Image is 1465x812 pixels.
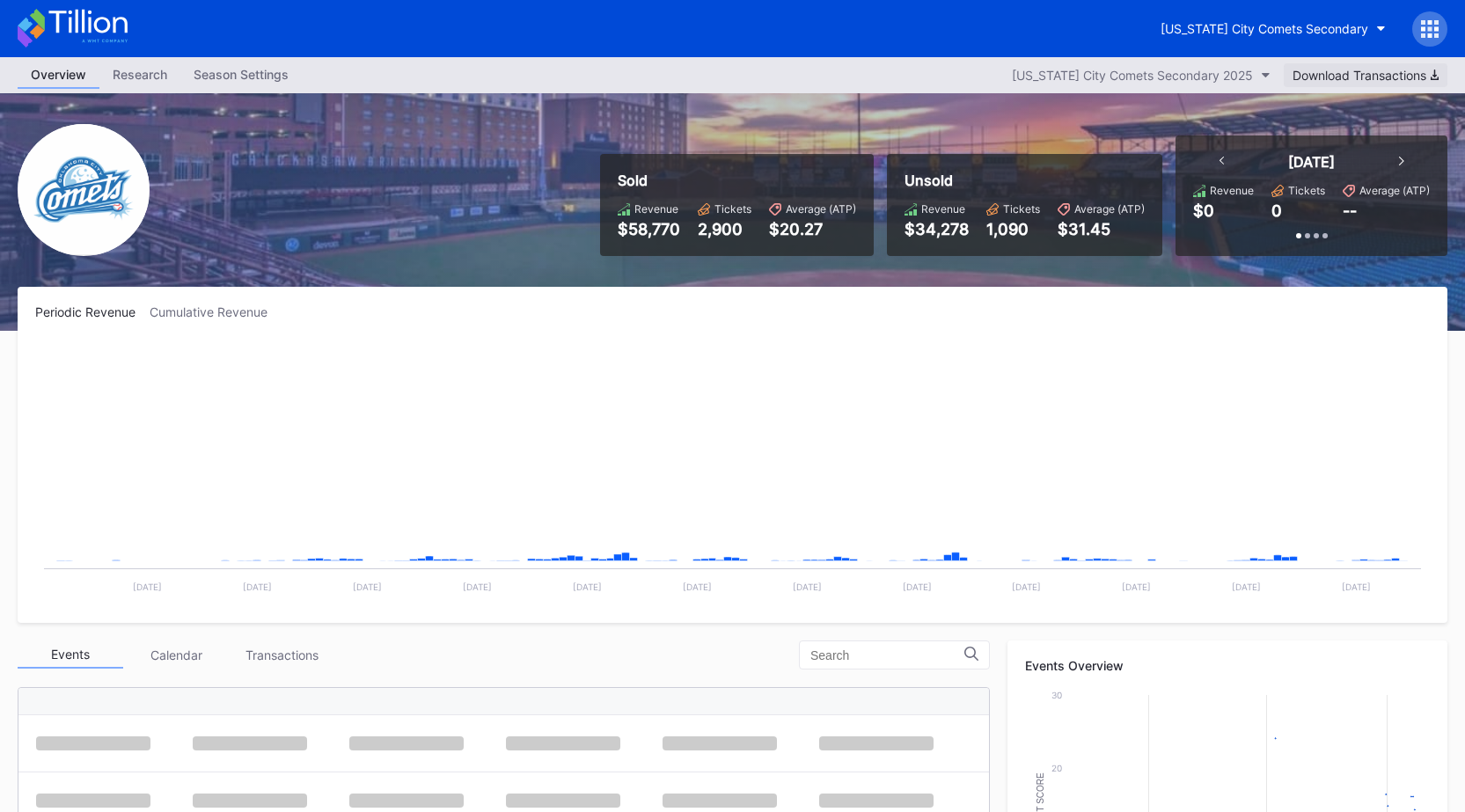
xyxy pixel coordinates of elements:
div: -- [1343,201,1357,220]
button: Download Transactions [1284,63,1447,87]
a: Season Settings [180,62,302,89]
div: Average (ATP) [1359,184,1430,197]
div: Average (ATP) [1074,202,1145,216]
a: Research [99,62,180,89]
text: 30 [1051,690,1062,700]
a: Overview [18,62,99,89]
text: [DATE] [1012,582,1041,592]
div: Sold [618,172,856,189]
text: [DATE] [573,582,602,592]
div: Tickets [1003,202,1040,216]
div: Revenue [1210,184,1254,197]
div: [US_STATE] City Comets Secondary 2025 [1012,68,1253,83]
text: [DATE] [903,582,932,592]
div: 1,090 [986,220,1040,238]
svg: Chart title [35,341,1430,605]
div: Events Overview [1025,658,1430,673]
div: [US_STATE] City Comets Secondary [1161,21,1368,36]
div: 0 [1271,201,1282,220]
div: $20.27 [769,220,856,238]
div: Calendar [123,641,229,669]
div: Download Transactions [1293,68,1439,83]
input: Search [810,648,964,662]
div: Cumulative Revenue [150,304,282,319]
div: 2,900 [698,220,751,238]
div: Research [99,62,180,87]
div: Average (ATP) [786,202,856,216]
div: Season Settings [180,62,302,87]
div: $58,770 [618,220,680,238]
div: $0 [1193,201,1214,220]
div: Transactions [229,641,334,669]
img: Oklahoma_City_Dodgers.png [18,124,150,256]
text: [DATE] [1232,582,1261,592]
div: Unsold [905,172,1145,189]
div: $31.45 [1058,220,1145,238]
button: [US_STATE] City Comets Secondary 2025 [1003,63,1279,87]
div: Tickets [714,202,751,216]
text: [DATE] [463,582,492,592]
text: [DATE] [683,582,712,592]
div: Revenue [921,202,965,216]
div: $34,278 [905,220,969,238]
text: [DATE] [1342,582,1371,592]
text: [DATE] [1122,582,1151,592]
div: Tickets [1288,184,1325,197]
text: [DATE] [793,582,822,592]
div: [DATE] [1288,153,1335,171]
text: [DATE] [353,582,382,592]
div: Events [18,641,123,669]
text: [DATE] [133,582,162,592]
div: Revenue [634,202,678,216]
text: [DATE] [243,582,272,592]
text: 20 [1051,763,1062,773]
div: Periodic Revenue [35,304,150,319]
button: [US_STATE] City Comets Secondary [1147,12,1399,45]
